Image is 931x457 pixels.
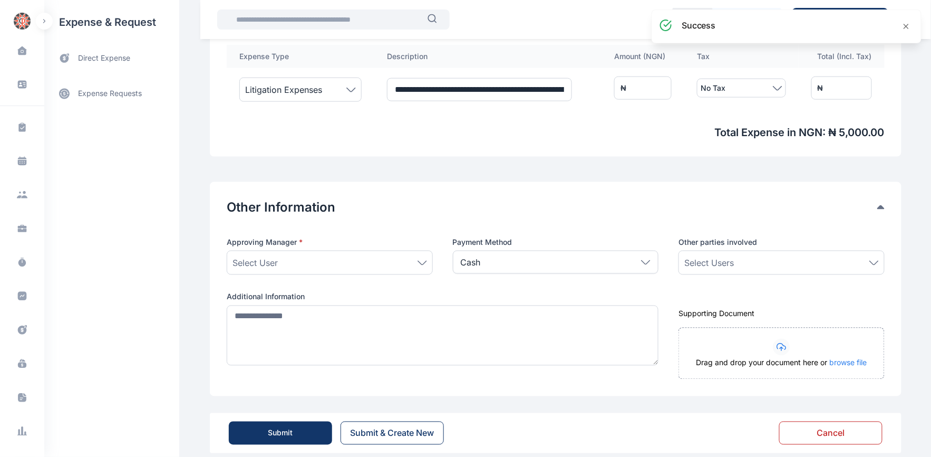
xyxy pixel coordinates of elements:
[682,19,716,32] h3: success
[453,237,659,247] label: Payment Method
[799,45,885,68] th: Total (Incl. Tax)
[779,422,882,445] button: Cancel
[232,256,278,269] span: Select User
[227,237,303,247] span: Approving Manager
[678,309,885,319] div: Supporting Document
[701,82,725,94] span: No Tax
[374,45,602,68] th: Description
[830,358,867,367] span: browse file
[818,83,823,93] div: ₦
[44,44,179,72] a: direct expense
[227,199,877,216] button: Other Information
[227,199,885,216] div: Other Information
[78,53,130,64] span: direct expense
[227,292,658,302] label: Additional Information
[44,72,179,106] div: expense requests
[620,83,626,93] div: ₦
[684,45,798,68] th: Tax
[227,125,885,140] span: Total Expense in NGN : ₦ 5,000.00
[602,45,684,68] th: Amount ( NGN )
[44,81,179,106] a: expense requests
[227,45,374,68] th: Expense Type
[678,237,757,247] span: Other parties involved
[245,83,322,96] span: Litigation Expenses
[461,256,481,269] p: Cash
[684,256,734,269] span: Select Users
[229,422,332,445] button: Submit
[679,358,884,379] div: Drag and drop your document here or
[268,428,293,439] div: Submit
[341,422,444,445] button: Submit & Create New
